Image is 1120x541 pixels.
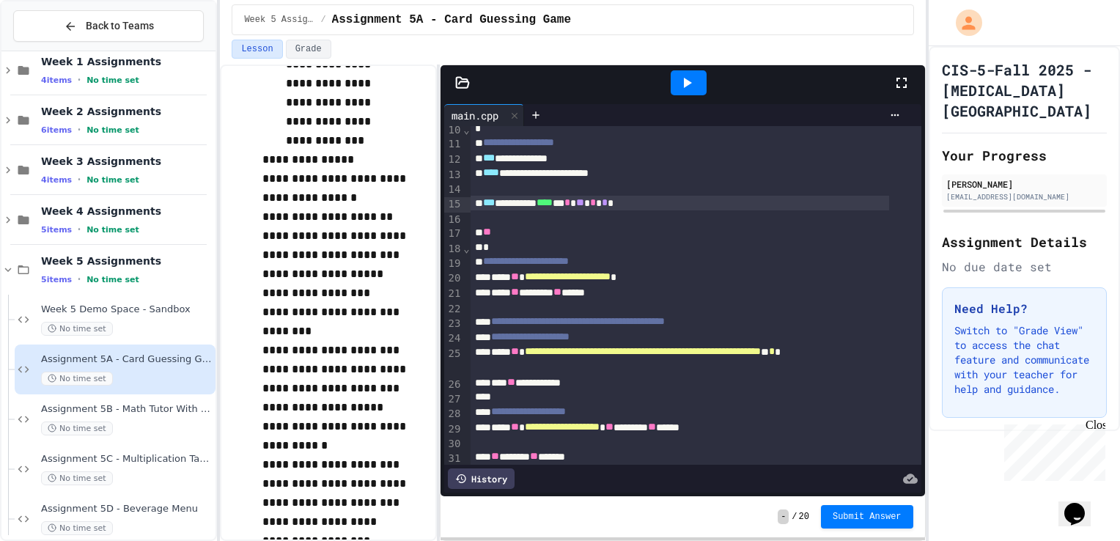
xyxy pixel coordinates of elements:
[444,123,463,138] div: 10
[444,392,463,407] div: 27
[954,300,1094,317] h3: Need Help?
[444,317,463,332] div: 23
[41,471,113,485] span: No time set
[463,243,470,254] span: Fold line
[41,125,72,135] span: 6 items
[778,509,789,524] span: -
[444,452,463,467] div: 31
[86,18,154,34] span: Back to Teams
[78,174,81,185] span: •
[78,273,81,285] span: •
[41,105,213,118] span: Week 2 Assignments
[86,76,139,85] span: No time set
[78,74,81,86] span: •
[244,14,314,26] span: Week 5 Assignments
[86,225,139,235] span: No time set
[332,11,571,29] span: Assignment 5A - Card Guessing Game
[41,453,213,465] span: Assignment 5C - Multiplication Table for Jedi Academy
[946,177,1102,191] div: [PERSON_NAME]
[320,14,325,26] span: /
[444,287,463,302] div: 21
[41,275,72,284] span: 5 items
[41,303,213,316] span: Week 5 Demo Space - Sandbox
[41,205,213,218] span: Week 4 Assignments
[940,6,986,40] div: My Account
[444,422,463,438] div: 29
[86,175,139,185] span: No time set
[13,10,204,42] button: Back to Teams
[1058,482,1105,526] iframe: chat widget
[444,227,463,242] div: 17
[41,372,113,386] span: No time set
[41,353,213,366] span: Assignment 5A - Card Guessing Game
[444,213,463,227] div: 16
[86,125,139,135] span: No time set
[444,331,463,347] div: 24
[444,407,463,422] div: 28
[86,275,139,284] span: No time set
[78,124,81,136] span: •
[286,40,331,59] button: Grade
[954,323,1094,397] p: Switch to "Grade View" to access the chat feature and communicate with your teacher for help and ...
[463,124,470,136] span: Fold line
[41,76,72,85] span: 4 items
[946,191,1102,202] div: [EMAIL_ADDRESS][DOMAIN_NAME]
[444,242,463,257] div: 18
[232,40,282,59] button: Lesson
[444,183,463,197] div: 14
[78,224,81,235] span: •
[444,168,463,183] div: 13
[41,403,213,416] span: Assignment 5B - Math Tutor With Loops and Switch
[799,511,809,523] span: 20
[41,322,113,336] span: No time set
[998,419,1105,481] iframe: chat widget
[6,6,101,93] div: Chat with us now!Close
[444,437,463,452] div: 30
[444,271,463,287] div: 20
[41,225,72,235] span: 5 items
[444,137,463,152] div: 11
[448,468,515,489] div: History
[41,155,213,168] span: Week 3 Assignments
[444,347,463,378] div: 25
[41,175,72,185] span: 4 items
[821,505,913,529] button: Submit Answer
[792,511,797,523] span: /
[444,108,506,123] div: main.cpp
[444,302,463,317] div: 22
[444,197,463,213] div: 15
[41,55,213,68] span: Week 1 Assignments
[444,104,524,126] div: main.cpp
[41,521,113,535] span: No time set
[942,145,1107,166] h2: Your Progress
[41,254,213,268] span: Week 5 Assignments
[833,511,902,523] span: Submit Answer
[942,232,1107,252] h2: Assignment Details
[444,152,463,168] div: 12
[942,59,1107,121] h1: CIS-5-Fall 2025 - [MEDICAL_DATA][GEOGRAPHIC_DATA]
[444,378,463,393] div: 26
[41,422,113,435] span: No time set
[942,258,1107,276] div: No due date set
[41,503,213,515] span: Assignment 5D - Beverage Menu
[444,257,463,272] div: 19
